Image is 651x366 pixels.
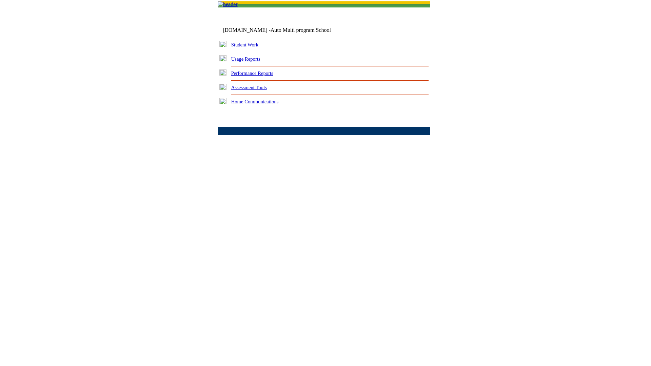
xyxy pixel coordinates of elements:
[219,98,226,104] img: plus.gif
[231,56,260,62] a: Usage Reports
[231,42,258,47] a: Student Work
[219,41,226,47] img: plus.gif
[223,27,348,33] td: [DOMAIN_NAME] -
[231,85,267,90] a: Assessment Tools
[271,27,331,33] nobr: Auto Multi program School
[219,69,226,76] img: plus.gif
[231,99,279,104] a: Home Communications
[218,1,238,7] img: header
[219,84,226,90] img: plus.gif
[219,55,226,61] img: plus.gif
[231,70,273,76] a: Performance Reports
